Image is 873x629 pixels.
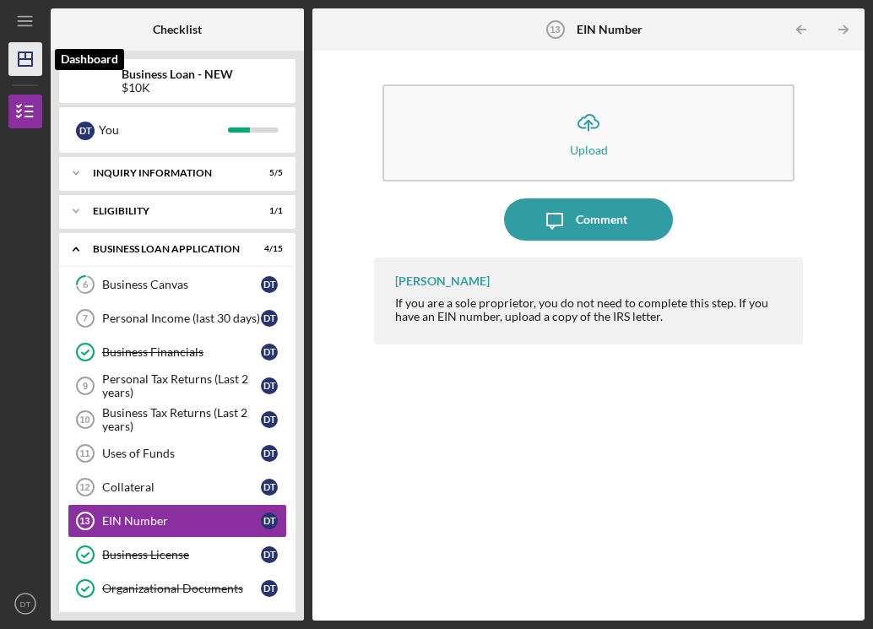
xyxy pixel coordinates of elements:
[83,381,88,391] tspan: 9
[395,296,785,323] div: If you are a sole proprietor, you do not need to complete this step. If you have an EIN number, u...
[93,206,241,216] div: ELIGIBILITY
[102,345,261,359] div: Business Financials
[68,572,287,605] a: Organizational DocumentsDT
[8,587,42,621] button: DT
[252,206,283,216] div: 1 / 1
[79,415,89,425] tspan: 10
[68,268,287,301] a: 6Business CanvasDT
[83,313,88,323] tspan: 7
[261,580,278,597] div: D T
[102,582,261,595] div: Organizational Documents
[102,406,261,433] div: Business Tax Returns (Last 2 years)
[261,411,278,428] div: D T
[79,482,89,492] tspan: 12
[79,448,89,458] tspan: 11
[261,512,278,529] div: D T
[153,23,202,36] b: Checklist
[102,447,261,460] div: Uses of Funds
[93,168,241,178] div: INQUIRY INFORMATION
[261,479,278,496] div: D T
[68,369,287,403] a: 9Personal Tax Returns (Last 2 years)DT
[252,244,283,254] div: 4 / 15
[570,144,608,156] div: Upload
[93,244,241,254] div: BUSINESS LOAN APPLICATION
[550,24,560,35] tspan: 13
[68,301,287,335] a: 7Personal Income (last 30 days)DT
[261,310,278,327] div: D T
[577,23,643,36] b: EIN Number
[83,279,89,290] tspan: 6
[68,335,287,369] a: Business FinancialsDT
[261,546,278,563] div: D T
[261,377,278,394] div: D T
[122,81,233,95] div: $10K
[68,403,287,437] a: 10Business Tax Returns (Last 2 years)DT
[122,68,233,81] b: Business Loan - NEW
[252,168,283,178] div: 5 / 5
[261,276,278,293] div: D T
[102,372,261,399] div: Personal Tax Returns (Last 2 years)
[102,312,261,325] div: Personal Income (last 30 days)
[68,437,287,470] a: 11Uses of FundsDT
[261,445,278,462] div: D T
[395,274,490,288] div: [PERSON_NAME]
[68,504,287,538] a: 13EIN NumberDT
[102,278,261,291] div: Business Canvas
[79,516,89,526] tspan: 13
[68,538,287,572] a: Business LicenseDT
[576,198,627,241] div: Comment
[102,514,261,528] div: EIN Number
[99,116,228,144] div: You
[261,344,278,361] div: D T
[504,198,673,241] button: Comment
[102,548,261,561] div: Business License
[76,122,95,140] div: D T
[68,470,287,504] a: 12CollateralDT
[102,480,261,494] div: Collateral
[20,599,31,609] text: DT
[382,84,794,182] button: Upload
